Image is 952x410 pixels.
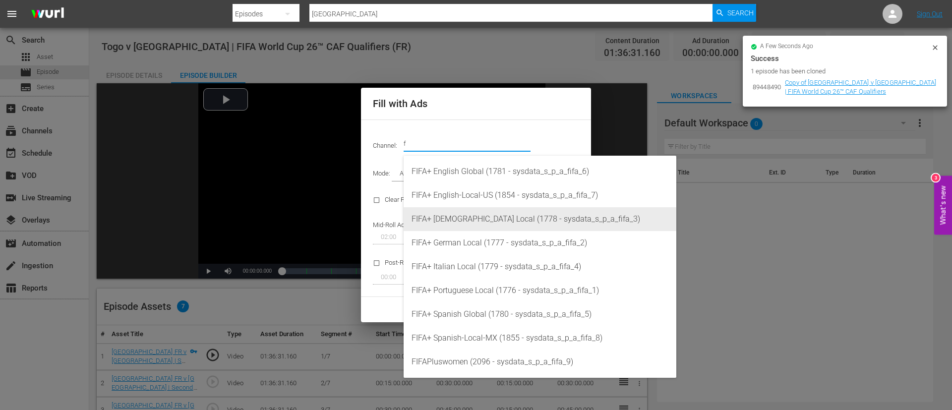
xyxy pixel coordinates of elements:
div: FIFA+ Portuguese Local (1776 - sysdata_s_p_a_fifa_1) [412,279,668,302]
div: 1 episode has been cloned [751,66,929,76]
span: a few seconds ago [760,43,813,51]
img: ans4CAIJ8jUAAAAAAAAAAAAAAAAAAAAAAAAgQb4GAAAAAAAAAAAAAAAAAAAAAAAAJMjXAAAAAAAAAAAAAAAAAAAAAAAAgAT5G... [24,2,71,26]
span: Channel: [373,142,404,149]
div: FIFA+ Italian Local (1779 - sysdata_s_p_a_fifa_4) [412,255,668,279]
a: Copy of [GEOGRAPHIC_DATA] v [GEOGRAPHIC_DATA] | FIFA World Cup 26™ CAF Qualifiers [785,79,936,96]
div: Success [751,53,939,64]
div: FIFA+ [DEMOGRAPHIC_DATA] Local (1778 - sysdata_s_p_a_fifa_3) [412,207,668,231]
div: Clear Promos Manually Added To Episode [367,187,536,213]
div: Ad Break Duration [392,168,463,181]
span: Search [727,4,754,22]
div: Mode: [367,162,585,187]
div: FIFA+ Spanish-Local-MX (1855 - sysdata_s_p_a_fifa_8) [412,326,668,350]
div: FIFA+ English Global (1781 - sysdata_s_p_a_fifa_6) [412,160,668,183]
h2: Fill with Ads [373,96,579,112]
button: Open Feedback Widget [934,176,952,234]
div: FIFA+ German Local (1777 - sysdata_s_p_a_fifa_2) [412,231,668,255]
div: FIFA+ English-Local-US (1854 - sysdata_s_p_a_fifa_7) [412,183,668,207]
a: Sign Out [917,10,943,18]
div: Post-Roll Ad Break (Duration or Break Template): [367,250,536,291]
span: Mid-Roll Ad Break (Duration or Break Template): [373,221,505,229]
span: menu [6,8,18,20]
div: 3 [932,174,940,181]
td: 89448490 [751,76,783,99]
div: FIFAPluswomen (2096 - sysdata_s_p_a_fifa_9) [412,350,668,374]
div: FIFA+ Spanish Global (1780 - sysdata_s_p_a_fifa_5) [412,302,668,326]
